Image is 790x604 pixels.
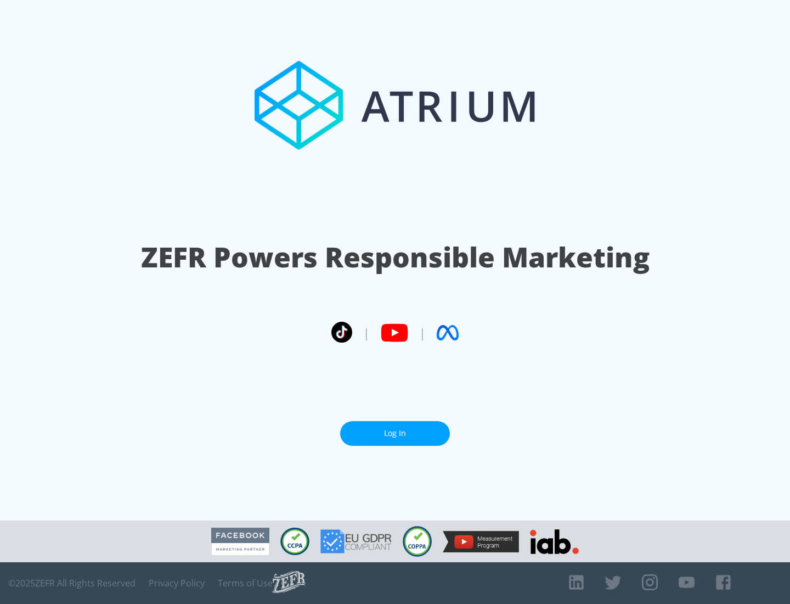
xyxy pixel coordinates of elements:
img: GDPR Compliant [320,529,392,553]
img: YouTube Measurement Program [443,531,519,552]
img: CCPA Compliant [280,528,309,555]
img: IAB [530,529,579,554]
span: © 2025 ZEFR All Rights Reserved [8,578,136,589]
h1: ZEFR Powers Responsible Marketing [141,238,650,276]
span: | [419,325,426,341]
a: Privacy Policy [149,578,205,589]
a: Terms of Use [218,578,273,589]
span: | [363,325,370,341]
a: Log In [340,421,450,446]
img: COPPA Compliant [403,526,432,557]
img: Facebook Marketing Partner [211,528,269,556]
